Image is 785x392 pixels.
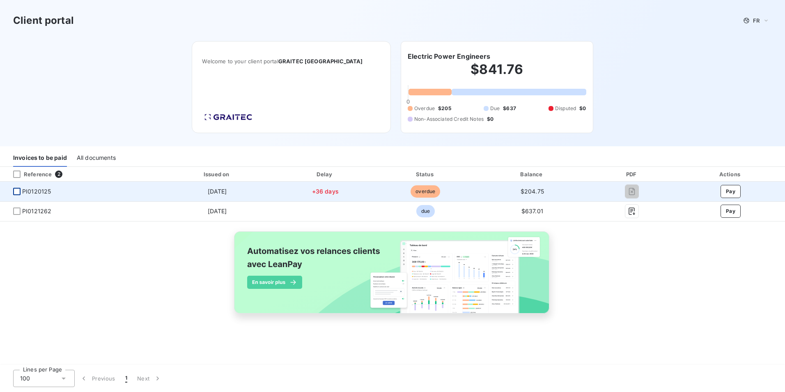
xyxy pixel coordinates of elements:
[13,150,67,167] div: Invoices to be paid
[208,188,227,195] span: [DATE]
[753,17,760,24] span: FR
[120,370,132,387] button: 1
[490,105,500,112] span: Due
[678,170,783,178] div: Actions
[160,170,274,178] div: Issued on
[7,171,52,178] div: Reference
[521,188,544,195] span: $204.75
[414,115,484,123] span: Non-Associated Credit Notes
[376,170,475,178] div: Status
[416,205,435,217] span: due
[579,105,586,112] span: $0
[55,171,62,178] span: 2
[75,370,120,387] button: Previous
[202,111,255,123] img: Company logo
[555,105,576,112] span: Disputed
[278,170,373,178] div: Delay
[414,105,435,112] span: Overdue
[521,208,543,214] span: $637.01
[721,185,741,198] button: Pay
[208,208,227,214] span: [DATE]
[312,188,339,195] span: +36 days
[227,226,558,327] img: banner
[478,170,586,178] div: Balance
[13,13,74,28] h3: Client portal
[22,207,51,215] span: PI0121262
[22,187,51,196] span: PI0120125
[590,170,675,178] div: PDF
[487,115,493,123] span: $0
[202,58,381,65] span: Welcome to your client portal
[503,105,516,112] span: $637
[125,374,127,383] span: 1
[408,51,491,61] h6: Electric Power Engineers
[406,98,410,105] span: 0
[721,205,741,218] button: Pay
[20,374,30,383] span: 100
[438,105,451,112] span: $205
[77,150,116,167] div: All documents
[411,185,440,198] span: overdue
[132,370,167,387] button: Next
[408,61,586,86] h2: $841.76
[278,58,363,65] span: GRAITEC [GEOGRAPHIC_DATA]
